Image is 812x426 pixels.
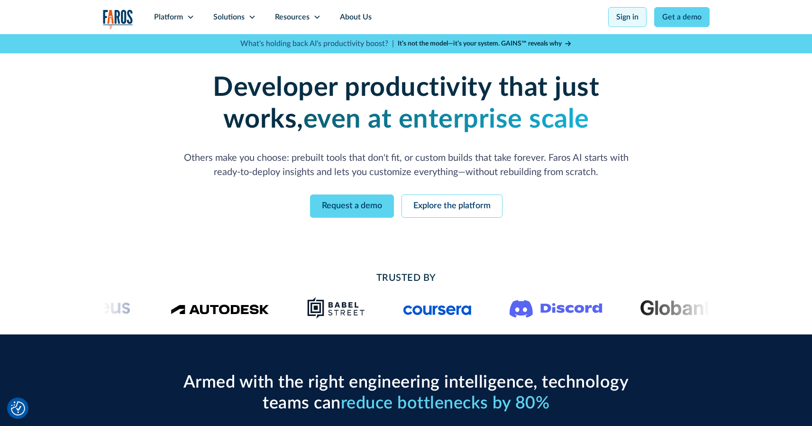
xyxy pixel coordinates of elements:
[303,106,589,133] strong: even at enterprise scale
[398,39,572,49] a: It’s not the model—it’s your system. GAINS™ reveals why
[401,194,502,218] a: Explore the platform
[171,302,269,315] img: Logo of the design software company Autodesk.
[11,401,25,416] img: Revisit consent button
[103,9,133,29] img: Logo of the analytics and reporting company Faros.
[179,151,634,179] p: Others make you choose: prebuilt tools that don't fit, or custom builds that take forever. Faros ...
[509,298,602,318] img: Logo of the communication platform Discord.
[213,11,245,23] div: Solutions
[341,395,550,412] span: reduce bottlenecks by 80%
[11,401,25,416] button: Cookie Settings
[154,11,183,23] div: Platform
[275,11,310,23] div: Resources
[240,38,394,49] p: What's holding back AI's productivity boost? |
[103,9,133,29] a: home
[179,271,634,285] h2: Trusted By
[608,7,647,27] a: Sign in
[307,296,365,319] img: Babel Street logo png
[310,194,394,218] a: Request a demo
[403,300,471,315] img: Logo of the online learning platform Coursera.
[654,7,710,27] a: Get a demo
[179,372,634,413] h2: Armed with the right engineering intelligence, technology teams can
[213,74,599,133] strong: Developer productivity that just works,
[398,40,562,47] strong: It’s not the model—it’s your system. GAINS™ reveals why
